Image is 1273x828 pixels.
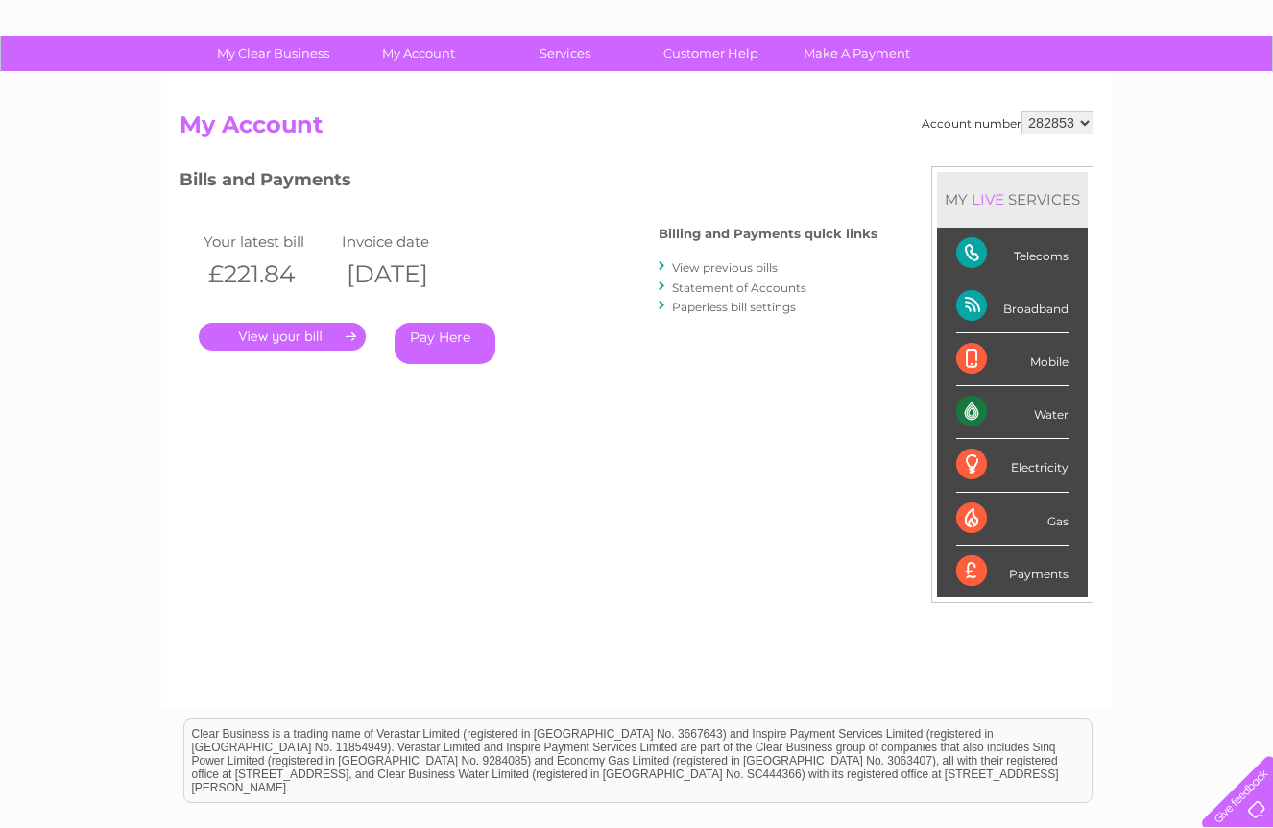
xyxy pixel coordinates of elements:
img: logo.png [44,50,142,109]
a: Paperless bill settings [672,300,796,314]
h3: Bills and Payments [180,166,877,200]
div: Clear Business is a trading name of Verastar Limited (registered in [GEOGRAPHIC_DATA] No. 3667643... [184,11,1092,93]
td: Your latest bill [199,229,337,255]
div: Account number [922,111,1093,134]
th: [DATE] [337,255,475,294]
a: Blog [1106,82,1134,96]
div: Telecoms [956,228,1069,280]
a: Customer Help [632,36,790,71]
a: Make A Payment [778,36,936,71]
a: Pay Here [395,323,495,364]
a: Telecoms [1037,82,1094,96]
a: Statement of Accounts [672,280,806,295]
a: My Clear Business [194,36,352,71]
a: Log out [1210,82,1255,96]
a: My Account [340,36,498,71]
a: Water [935,82,972,96]
a: 0333 014 3131 [911,10,1044,34]
h4: Billing and Payments quick links [659,227,877,241]
th: £221.84 [199,255,337,294]
a: Services [486,36,644,71]
div: MY SERVICES [937,172,1088,227]
div: Payments [956,546,1069,597]
a: Contact [1145,82,1192,96]
div: Gas [956,493,1069,546]
div: LIVE [968,190,1008,208]
a: View previous bills [672,260,778,275]
div: Water [956,386,1069,439]
div: Mobile [956,333,1069,386]
div: Broadband [956,280,1069,333]
div: Electricity [956,439,1069,492]
h2: My Account [180,111,1093,148]
td: Invoice date [337,229,475,255]
a: Energy [983,82,1025,96]
a: . [199,323,366,351]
